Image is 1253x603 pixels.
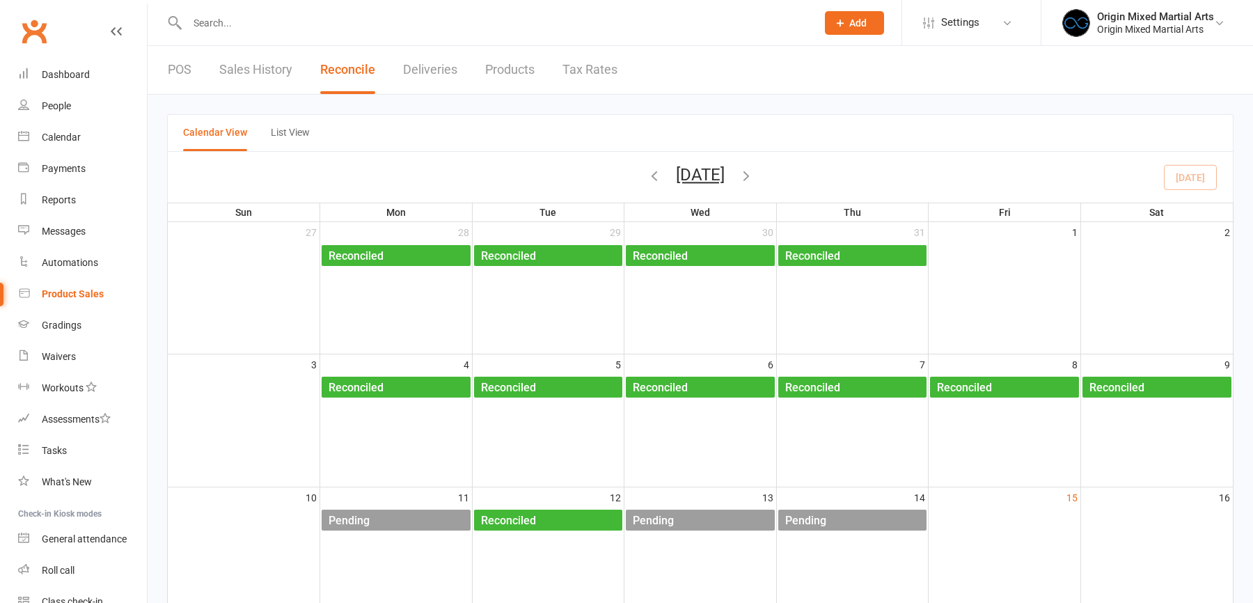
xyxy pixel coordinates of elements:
a: Product Sales [18,279,147,310]
div: Dashboard [42,69,90,80]
a: 15 [1064,487,1080,508]
a: Roll call [18,555,147,586]
div: Reconciled [1089,377,1145,399]
a: Reconcile [320,46,375,94]
div: Payments [42,163,86,174]
a: 5 [613,354,624,375]
a: 7 [917,354,928,375]
input: Search... [183,13,807,33]
a: Mon [384,203,409,221]
div: Tasks [42,445,67,456]
div: Roll call [42,565,74,576]
a: 29 [607,222,624,243]
a: 2 [1222,222,1233,243]
div: Origin Mixed Martial Arts [1097,23,1214,36]
a: What's New [18,467,147,498]
a: 31 [911,222,928,243]
a: General attendance kiosk mode [18,524,147,555]
button: Add [825,11,884,35]
a: 3 [308,354,320,375]
a: Sat [1146,203,1167,221]
div: Calendar [42,132,81,143]
a: Calendar [18,122,147,153]
a: 8 [1069,354,1080,375]
a: Gradings [18,310,147,341]
div: Reconciled [480,377,537,399]
div: General attendance [42,533,127,545]
div: Reconciled [480,510,537,532]
a: 13 [759,487,776,508]
div: Reconciled [936,377,993,399]
a: Dashboard [18,59,147,91]
a: Tax Rates [562,46,617,94]
a: 11 [455,487,472,508]
a: 14 [911,487,928,508]
a: Sun [233,203,255,221]
div: Reconciled [632,245,688,267]
div: Automations [42,257,98,268]
a: Wed [688,203,713,221]
div: What's New [42,476,92,487]
a: 4 [461,354,472,375]
div: Waivers [42,351,76,362]
div: Reconciled [480,245,537,267]
div: Reconciled [328,245,384,267]
div: Gradings [42,320,81,331]
a: People [18,91,147,122]
a: Sales History [219,46,292,94]
div: Reconciled [328,377,384,399]
div: Origin Mixed Martial Arts [1097,10,1214,23]
a: Automations [18,247,147,279]
a: 30 [759,222,776,243]
a: 6 [765,354,776,375]
div: Pending [785,510,827,532]
a: 27 [303,222,320,243]
span: Add [849,17,867,29]
a: Thu [841,203,864,221]
span: Settings [941,7,979,38]
a: Assessments [18,404,147,435]
div: Reconciled [632,377,688,399]
a: 10 [303,487,320,508]
div: People [42,100,71,111]
button: List View [271,115,310,151]
a: Tue [537,203,559,221]
a: Clubworx [17,14,52,49]
button: Calendar View [183,115,247,151]
img: thumb_image1665119159.png [1062,9,1090,37]
a: Products [485,46,535,94]
a: 9 [1222,354,1233,375]
div: Reconciled [785,245,841,267]
button: [DATE] [676,165,725,185]
div: Pending [328,510,370,532]
div: Reconciled [785,377,841,399]
div: Product Sales [42,288,104,299]
a: 1 [1069,222,1080,243]
a: Tasks [18,435,147,467]
div: Messages [42,226,86,237]
a: Fri [996,203,1014,221]
div: Pending [632,510,675,532]
a: Waivers [18,341,147,373]
a: Messages [18,216,147,247]
a: Deliveries [403,46,457,94]
a: Workouts [18,373,147,404]
a: 12 [607,487,624,508]
div: Workouts [42,382,84,393]
div: Assessments [42,414,111,425]
a: 28 [455,222,472,243]
a: Payments [18,153,147,185]
a: 16 [1216,487,1233,508]
div: Reports [42,194,76,205]
a: POS [168,46,191,94]
a: Reports [18,185,147,216]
